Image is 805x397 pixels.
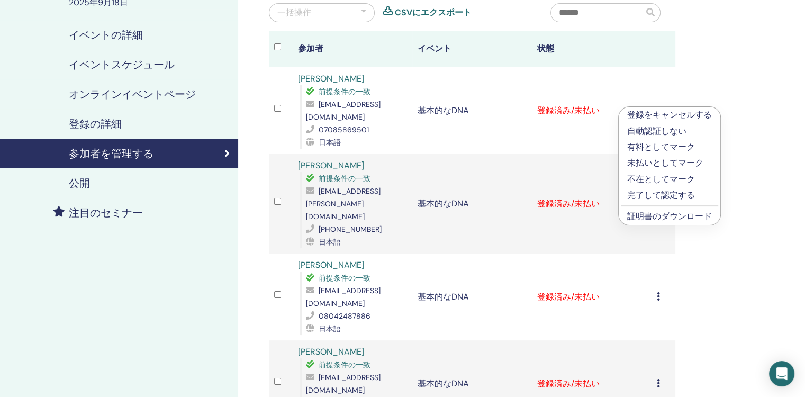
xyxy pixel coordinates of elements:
[306,186,381,221] span: [EMAIL_ADDRESS][PERSON_NAME][DOMAIN_NAME]
[319,237,341,247] span: 日本語
[69,177,90,190] h4: 公開
[319,87,370,96] span: 前提条件の一致
[69,88,196,101] h4: オンラインイベントページ
[627,109,712,121] p: 登録をキャンセルする
[69,58,175,71] h4: イベントスケジュール
[69,147,153,160] h4: 参加者を管理する
[319,125,369,134] span: 07085869501
[627,125,712,138] p: 自動認証しない
[298,346,364,357] a: [PERSON_NAME]
[298,160,364,171] a: [PERSON_NAME]
[69,206,143,219] h4: 注目のセミナー
[306,100,381,122] span: [EMAIL_ADDRESS][DOMAIN_NAME]
[319,360,370,369] span: 前提条件の一致
[769,361,794,386] div: インターコムメッセンジャーを開く
[627,141,712,154] p: 有料としてマーク
[412,154,532,254] td: 基本的なDNA
[627,211,712,222] a: 証明書のダウンロード
[395,6,472,19] a: CSVにエクスポート
[306,286,381,308] span: [EMAIL_ADDRESS][DOMAIN_NAME]
[319,174,370,183] span: 前提条件の一致
[627,157,712,169] p: 未払いとしてマーク
[319,138,341,147] span: 日本語
[69,118,122,130] h4: 登録の詳細
[412,31,532,67] th: イベント
[298,73,364,84] a: [PERSON_NAME]
[412,67,532,154] td: 基本的なDNA
[298,259,364,270] a: [PERSON_NAME]
[627,173,712,186] p: 不在としてマーク
[277,6,311,19] div: 一括操作
[319,273,370,283] span: 前提条件の一致
[69,29,143,41] h4: イベントの詳細
[306,373,381,395] span: [EMAIL_ADDRESS][DOMAIN_NAME]
[293,31,412,67] th: 参加者
[319,224,382,234] span: [PHONE_NUMBER]
[412,254,532,340] td: 基本的なDNA
[319,311,370,321] span: 08042487886
[627,189,712,202] p: 完了して認定する
[532,31,652,67] th: 状態
[319,324,341,333] span: 日本語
